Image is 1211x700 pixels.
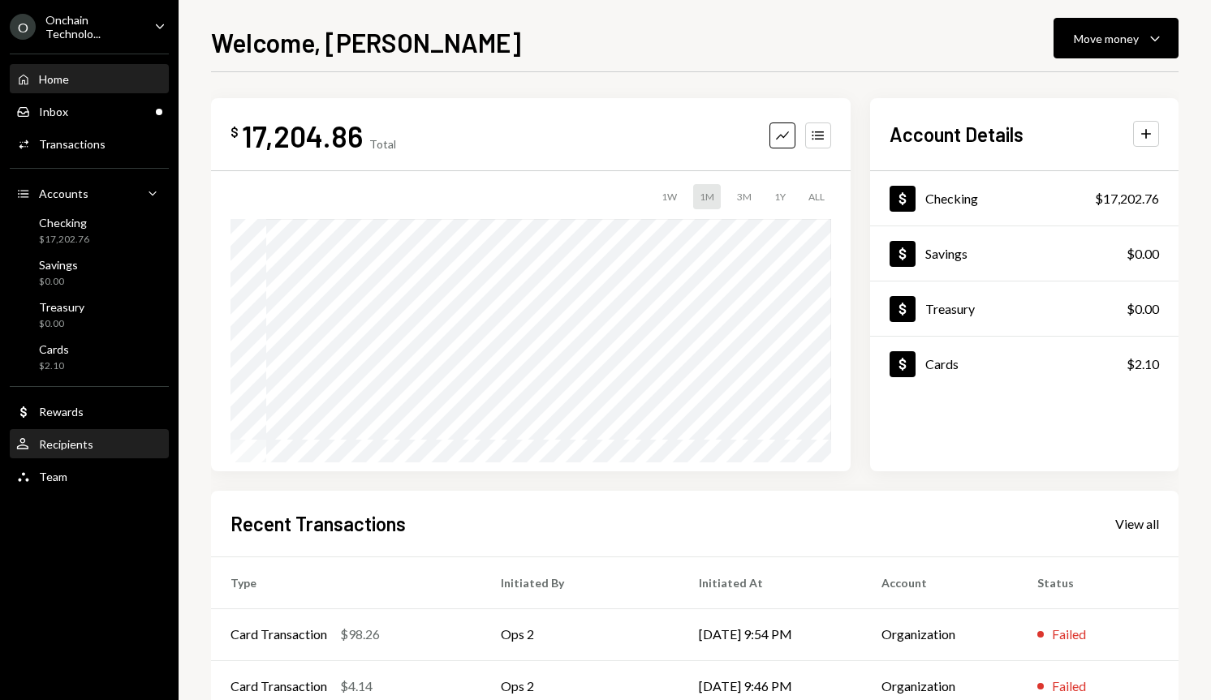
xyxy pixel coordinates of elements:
[39,105,68,118] div: Inbox
[45,13,141,41] div: Onchain Technolo...
[1052,676,1086,696] div: Failed
[862,608,1018,660] td: Organization
[231,124,239,140] div: $
[802,184,831,209] div: ALL
[39,359,69,373] div: $2.10
[340,625,380,644] div: $98.26
[925,246,968,261] div: Savings
[10,462,169,491] a: Team
[1074,30,1139,47] div: Move money
[10,64,169,93] a: Home
[10,178,169,208] a: Accounts
[925,301,975,316] div: Treasury
[39,233,89,247] div: $17,202.76
[1052,625,1086,644] div: Failed
[10,337,169,376] a: Cards$2.10
[39,342,69,356] div: Cards
[679,608,862,660] td: [DATE] 9:54 PM
[1127,354,1159,374] div: $2.10
[870,281,1179,336] a: Treasury$0.00
[925,356,959,371] div: Cards
[655,184,683,209] div: 1W
[39,72,69,86] div: Home
[730,184,758,209] div: 3M
[10,397,169,426] a: Rewards
[890,121,1024,148] h2: Account Details
[242,118,363,154] div: 17,204.86
[10,429,169,458] a: Recipients
[870,337,1179,391] a: Cards$2.10
[481,556,679,608] th: Initiated By
[1127,299,1159,319] div: $0.00
[340,676,373,696] div: $4.14
[231,676,327,696] div: Card Transaction
[39,258,78,272] div: Savings
[369,137,396,151] div: Total
[39,137,106,151] div: Transactions
[39,405,84,419] div: Rewards
[870,226,1179,281] a: Savings$0.00
[39,470,67,483] div: Team
[862,556,1018,608] th: Account
[39,216,89,230] div: Checking
[10,253,169,292] a: Savings$0.00
[231,625,327,644] div: Card Transaction
[1018,556,1179,608] th: Status
[10,129,169,158] a: Transactions
[693,184,721,209] div: 1M
[679,556,862,608] th: Initiated At
[1095,189,1159,208] div: $17,202.76
[39,275,78,289] div: $0.00
[10,97,169,126] a: Inbox
[481,608,679,660] td: Ops 2
[1115,514,1159,532] a: View all
[10,295,169,334] a: Treasury$0.00
[39,187,88,200] div: Accounts
[925,191,978,206] div: Checking
[768,184,792,209] div: 1Y
[211,556,481,608] th: Type
[39,437,93,451] div: Recipients
[211,26,521,58] h1: Welcome, [PERSON_NAME]
[1115,516,1159,532] div: View all
[1054,18,1179,58] button: Move money
[10,14,36,40] div: O
[1127,244,1159,264] div: $0.00
[10,211,169,250] a: Checking$17,202.76
[231,510,406,537] h2: Recent Transactions
[39,300,84,314] div: Treasury
[39,317,84,331] div: $0.00
[870,171,1179,225] a: Checking$17,202.76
